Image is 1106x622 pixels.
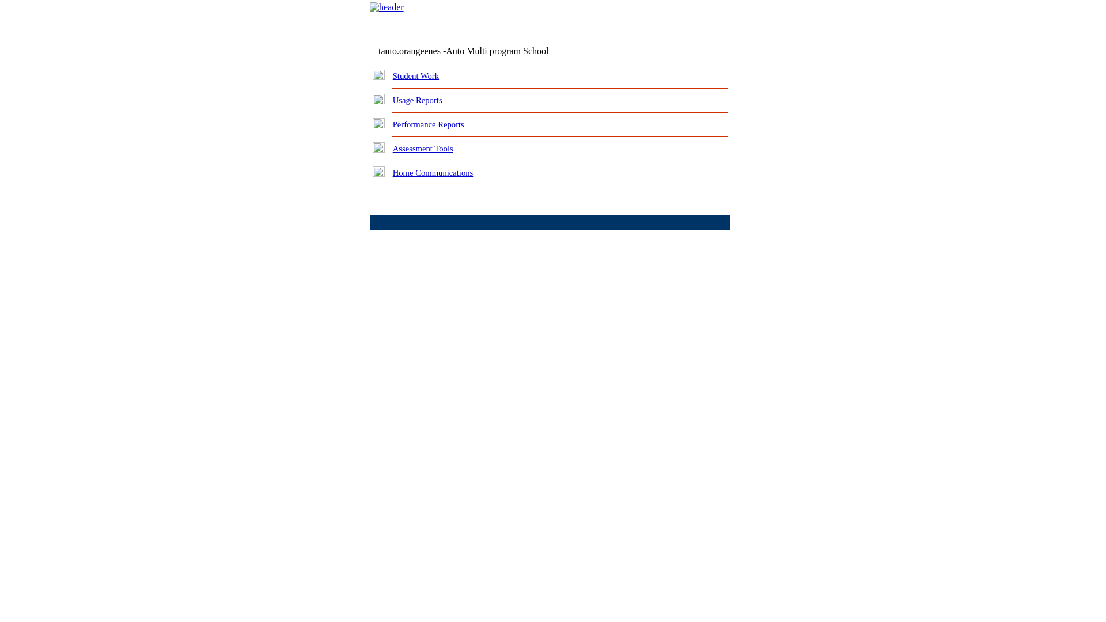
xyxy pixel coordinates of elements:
img: plus.gif [373,70,385,80]
a: Student Work [393,71,439,81]
a: Performance Reports [393,120,464,129]
img: plus.gif [373,142,385,153]
td: tauto.orangeenes - [378,46,590,56]
img: plus.gif [373,94,385,104]
a: Home Communications [393,168,474,177]
a: Assessment Tools [393,144,453,153]
img: header [370,2,404,13]
a: Usage Reports [393,96,442,105]
nobr: Auto Multi program School [446,46,548,56]
img: plus.gif [373,118,385,128]
img: plus.gif [373,166,385,177]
